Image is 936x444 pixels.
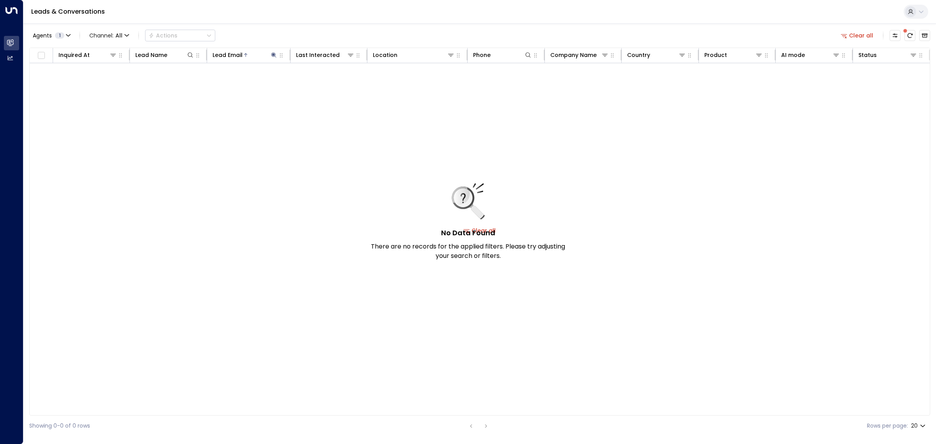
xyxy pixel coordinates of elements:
div: Product [704,50,727,60]
div: Inquired At [58,50,90,60]
span: All [115,32,122,39]
nav: pagination navigation [466,421,491,431]
div: Phone [473,50,491,60]
div: AI mode [781,50,805,60]
div: Country [627,50,686,60]
button: Clear all [838,30,877,41]
div: Status [858,50,877,60]
div: Inquired At [58,50,117,60]
div: Last Interacted [296,50,355,60]
span: Toggle select all [36,51,46,60]
div: Company Name [550,50,597,60]
button: Channel:All [86,30,132,41]
span: 1 [55,32,64,39]
p: There are no records for the applied filters. Please try adjusting your search or filters. [370,242,565,261]
div: Country [627,50,650,60]
div: Lead Name [135,50,194,60]
a: Leads & Conversations [31,7,105,16]
div: Phone [473,50,532,60]
div: AI mode [781,50,840,60]
div: 20 [911,420,927,432]
span: There are new threads available. Refresh the grid to view the latest updates. [904,30,915,41]
div: Company Name [550,50,609,60]
button: Customize [890,30,901,41]
div: Lead Email [213,50,243,60]
div: Button group with a nested menu [145,30,215,41]
div: Status [858,50,917,60]
span: Channel: [86,30,132,41]
div: Actions [149,32,177,39]
div: Lead Name [135,50,167,60]
div: Lead Email [213,50,278,60]
button: Archived Leads [919,30,930,41]
div: Location [373,50,455,60]
div: Location [373,50,397,60]
h5: No Data Found [441,227,495,238]
div: Showing 0-0 of 0 rows [29,422,90,430]
div: Last Interacted [296,50,340,60]
span: Agents [33,33,52,38]
button: Actions [145,30,215,41]
button: Agents1 [29,30,73,41]
label: Rows per page: [867,422,908,430]
div: Product [704,50,763,60]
